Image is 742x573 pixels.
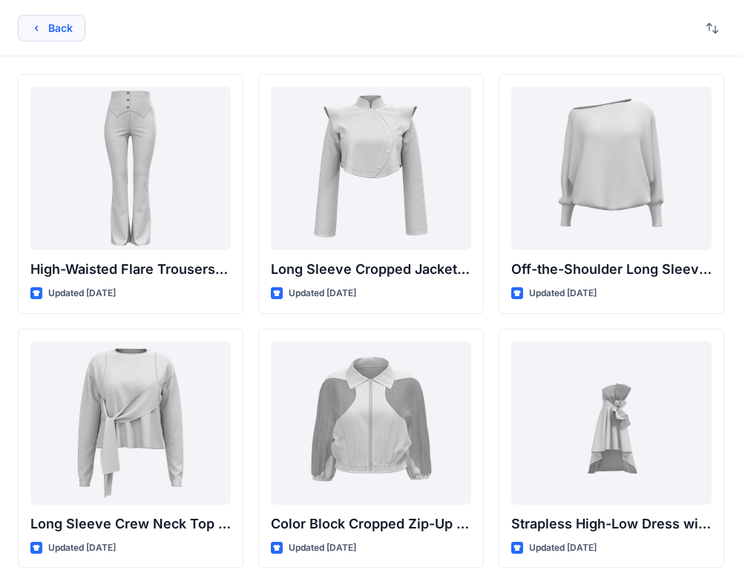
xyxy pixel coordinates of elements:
[30,514,231,534] p: Long Sleeve Crew Neck Top with Asymmetrical Tie Detail
[289,540,356,556] p: Updated [DATE]
[18,15,85,42] button: Back
[271,341,471,505] a: Color Block Cropped Zip-Up Jacket with Sheer Sleeves
[30,259,231,280] p: High-Waisted Flare Trousers with Button Detail
[511,87,712,250] a: Off-the-Shoulder Long Sleeve Top
[271,259,471,280] p: Long Sleeve Cropped Jacket with Mandarin Collar and Shoulder Detail
[271,514,471,534] p: Color Block Cropped Zip-Up Jacket with Sheer Sleeves
[271,87,471,250] a: Long Sleeve Cropped Jacket with Mandarin Collar and Shoulder Detail
[30,341,231,505] a: Long Sleeve Crew Neck Top with Asymmetrical Tie Detail
[48,286,116,301] p: Updated [DATE]
[511,259,712,280] p: Off-the-Shoulder Long Sleeve Top
[529,286,597,301] p: Updated [DATE]
[529,540,597,556] p: Updated [DATE]
[289,286,356,301] p: Updated [DATE]
[30,87,231,250] a: High-Waisted Flare Trousers with Button Detail
[511,514,712,534] p: Strapless High-Low Dress with Side Bow Detail
[511,341,712,505] a: Strapless High-Low Dress with Side Bow Detail
[48,540,116,556] p: Updated [DATE]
